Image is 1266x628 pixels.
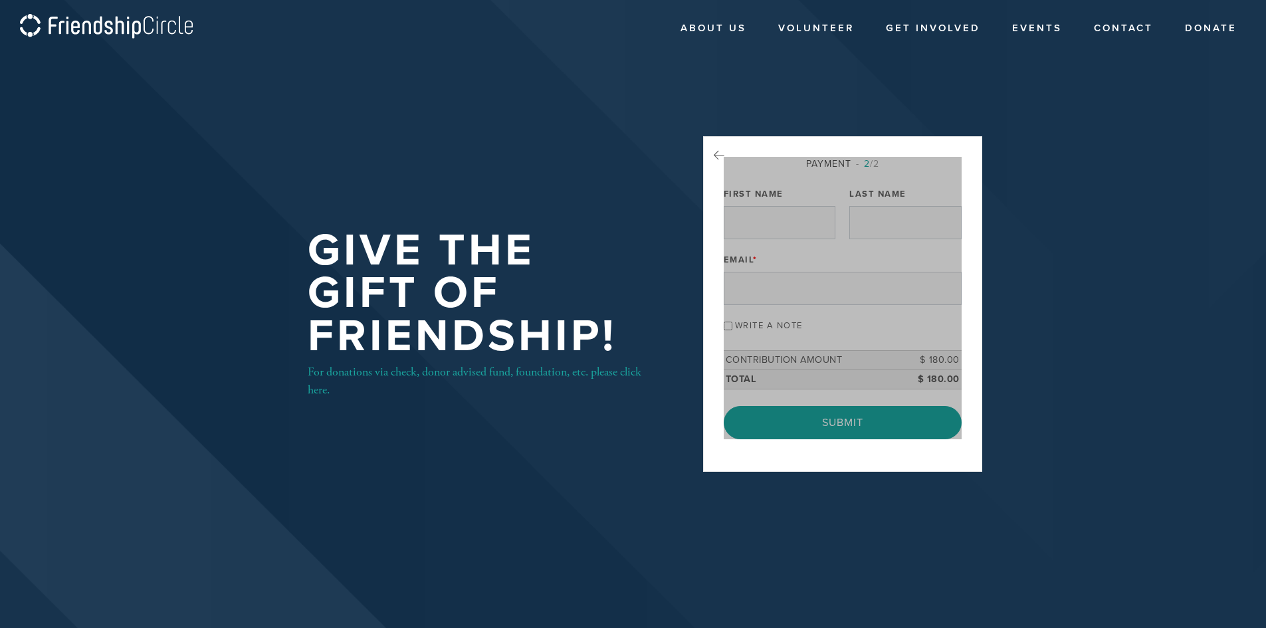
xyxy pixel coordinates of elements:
[671,16,756,41] a: About Us
[876,16,990,41] a: Get Involved
[308,229,660,358] h1: Give the Gift of Friendship!
[1175,16,1247,41] a: Donate
[20,14,193,40] img: logo_fc.png
[1002,16,1072,41] a: Events
[308,364,641,397] a: For donations via check, donor advised fund, foundation, etc. please click here.
[768,16,864,41] a: Volunteer
[1084,16,1163,41] a: Contact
